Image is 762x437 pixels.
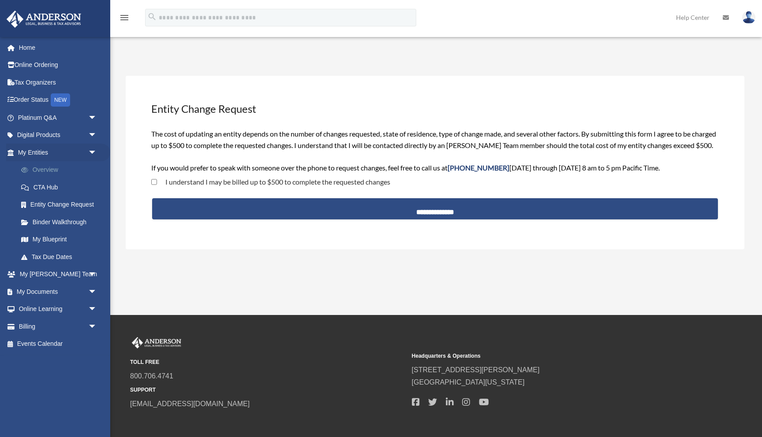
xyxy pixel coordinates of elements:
[12,213,110,231] a: Binder Walkthrough
[12,178,110,196] a: CTA Hub
[12,248,110,266] a: Tax Due Dates
[412,366,540,374] a: [STREET_ADDRESS][PERSON_NAME]
[130,337,183,348] img: Anderson Advisors Platinum Portal
[88,144,106,162] span: arrow_drop_down
[88,318,106,336] span: arrow_drop_down
[88,126,106,144] span: arrow_drop_down
[742,11,755,24] img: User Pic
[6,318,110,335] a: Billingarrow_drop_down
[6,91,110,109] a: Order StatusNEW
[88,283,106,301] span: arrow_drop_down
[130,400,250,407] a: [EMAIL_ADDRESS][DOMAIN_NAME]
[12,161,110,179] a: Overview
[6,109,110,126] a: Platinum Q&Aarrow_drop_down
[6,39,110,56] a: Home
[119,15,130,23] a: menu
[151,130,716,172] span: The cost of updating an entity depends on the number of changes requested, state of residence, ty...
[6,144,110,161] a: My Entitiesarrow_drop_down
[6,300,110,318] a: Online Learningarrow_drop_down
[119,12,130,23] i: menu
[12,231,110,248] a: My Blueprint
[130,358,406,367] small: TOLL FREE
[130,385,406,395] small: SUPPORT
[150,100,720,117] h3: Entity Change Request
[157,178,390,185] label: I understand I may be billed up to $500 to complete the requested changes
[6,266,110,283] a: My [PERSON_NAME] Teamarrow_drop_down
[412,378,525,386] a: [GEOGRAPHIC_DATA][US_STATE]
[130,372,173,380] a: 800.706.4741
[147,12,157,22] i: search
[6,56,110,74] a: Online Ordering
[12,196,106,214] a: Entity Change Request
[6,74,110,91] a: Tax Organizers
[51,93,70,107] div: NEW
[6,126,110,144] a: Digital Productsarrow_drop_down
[88,266,106,284] span: arrow_drop_down
[4,11,84,28] img: Anderson Advisors Platinum Portal
[6,283,110,300] a: My Documentsarrow_drop_down
[6,335,110,353] a: Events Calendar
[88,300,106,318] span: arrow_drop_down
[412,352,687,361] small: Headquarters & Operations
[88,109,106,127] span: arrow_drop_down
[448,163,509,172] span: [PHONE_NUMBER]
